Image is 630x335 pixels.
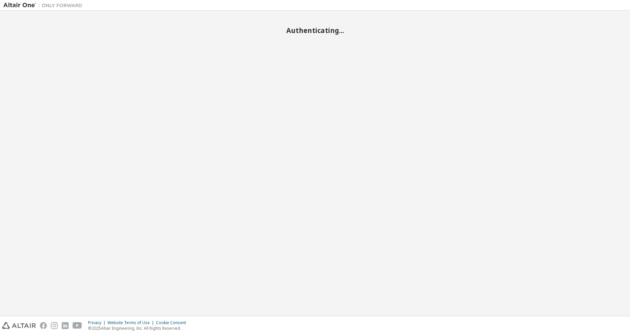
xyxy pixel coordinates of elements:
div: Website Terms of Use [108,320,156,325]
img: facebook.svg [40,322,47,329]
img: youtube.svg [73,322,82,329]
img: altair_logo.svg [2,322,36,329]
img: Altair One [3,2,86,9]
div: Privacy [88,320,108,325]
h2: Authenticating... [3,26,627,35]
p: © 2025 Altair Engineering, Inc. All Rights Reserved. [88,325,190,331]
div: Cookie Consent [156,320,190,325]
img: instagram.svg [51,322,58,329]
img: linkedin.svg [62,322,69,329]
